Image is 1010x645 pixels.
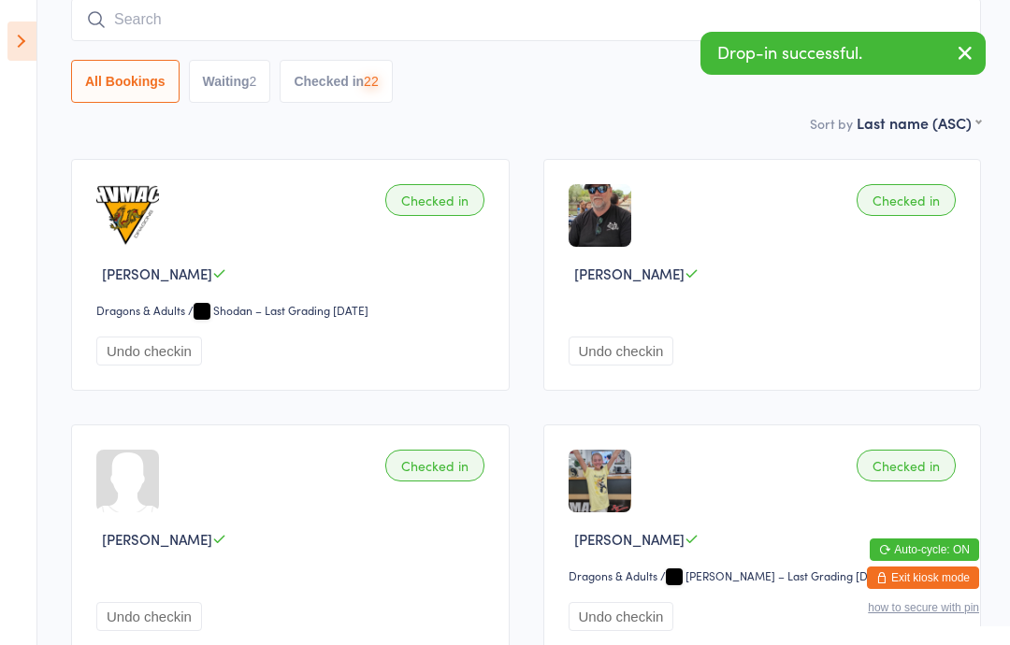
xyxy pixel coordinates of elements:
[868,601,979,614] button: how to secure with pin
[96,302,185,318] div: Dragons & Adults
[569,567,657,583] div: Dragons & Adults
[280,60,392,103] button: Checked in22
[569,602,674,631] button: Undo checkin
[857,184,956,216] div: Checked in
[574,529,685,549] span: [PERSON_NAME]
[71,60,180,103] button: All Bookings
[700,32,986,75] div: Drop-in successful.
[867,566,979,589] button: Exit kiosk mode
[250,74,257,89] div: 2
[385,184,484,216] div: Checked in
[364,74,379,89] div: 22
[385,450,484,481] div: Checked in
[857,450,956,481] div: Checked in
[569,184,631,247] img: image1752822003.png
[188,302,368,318] span: / Shodan – Last Grading [DATE]
[857,112,981,133] div: Last name (ASC)
[96,184,159,247] img: image1666236457.png
[96,337,202,365] button: Undo checkin
[569,337,674,365] button: Undo checkin
[810,114,853,133] label: Sort by
[102,264,212,283] span: [PERSON_NAME]
[96,602,202,631] button: Undo checkin
[870,538,979,561] button: Auto-cycle: ON
[569,450,631,512] img: image1683016711.png
[660,567,891,583] span: / [PERSON_NAME] – Last Grading [DATE]
[102,529,212,549] span: [PERSON_NAME]
[189,60,271,103] button: Waiting2
[574,264,685,283] span: [PERSON_NAME]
